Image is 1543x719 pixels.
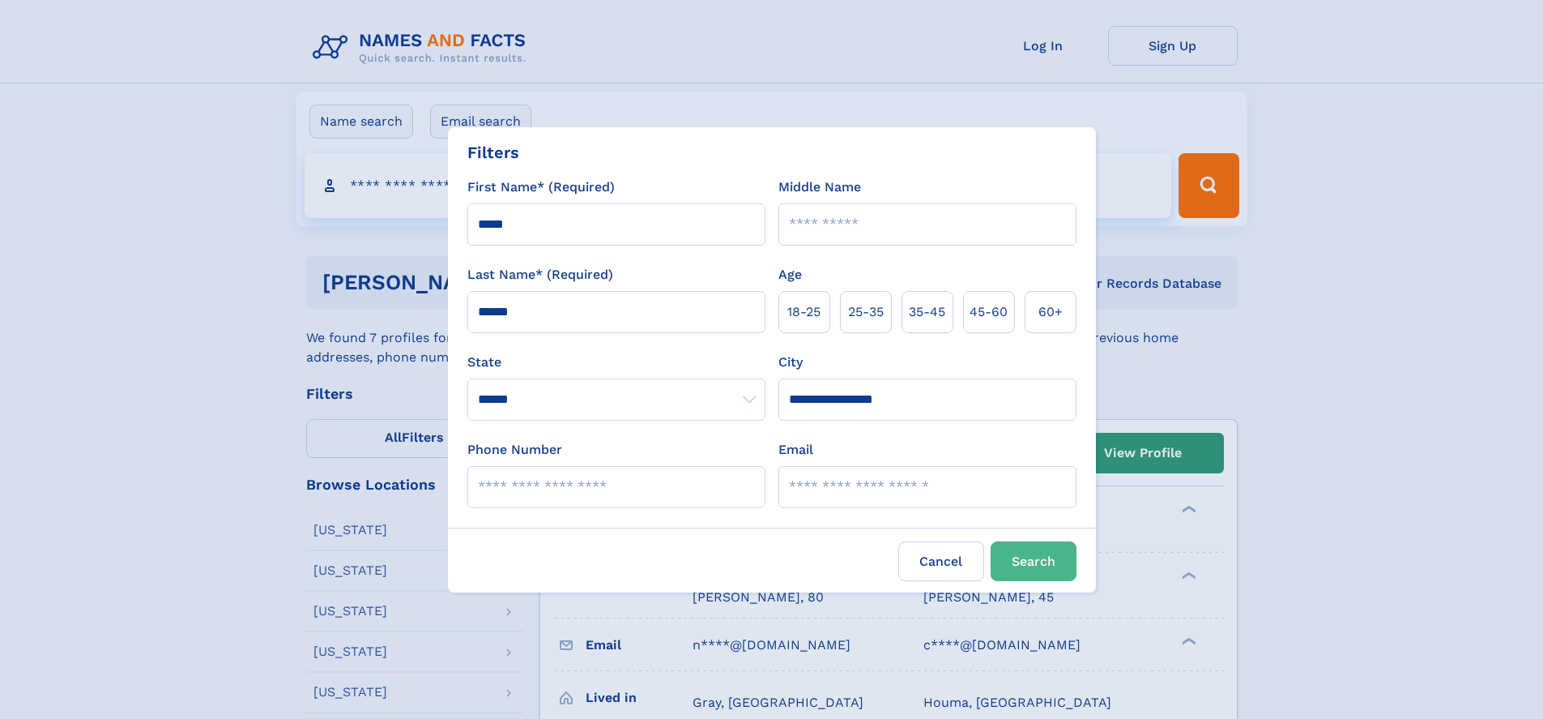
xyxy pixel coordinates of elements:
label: Email [778,440,813,460]
span: 35‑45 [909,302,945,322]
span: 60+ [1038,302,1063,322]
label: City [778,353,803,372]
label: Phone Number [467,440,562,460]
label: Cancel [898,541,984,581]
div: Filters [467,140,519,165]
label: State [467,353,765,372]
label: Age [778,265,802,285]
label: Middle Name [778,178,861,197]
span: 18‑25 [787,302,821,322]
label: First Name* (Required) [467,178,615,197]
span: 45‑60 [970,302,1008,322]
label: Last Name* (Required) [467,265,613,285]
span: 25‑35 [848,302,884,322]
button: Search [991,541,1076,581]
